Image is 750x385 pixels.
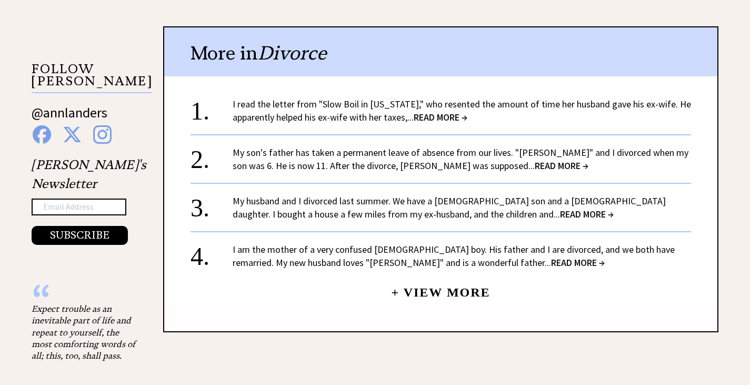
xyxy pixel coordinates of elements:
div: More in [164,27,717,76]
div: “ [32,292,137,303]
span: READ MORE → [560,208,614,220]
span: READ MORE → [414,111,467,123]
span: READ MORE → [535,160,588,172]
a: + View More [391,277,490,299]
button: SUBSCRIBE [32,226,128,245]
img: facebook%20blue.png [33,125,51,144]
input: Email Address [32,199,126,215]
span: Divorce [258,41,326,65]
a: @annlanders [32,104,107,132]
p: FOLLOW [PERSON_NAME] [32,63,152,93]
div: Expect trouble as an inevitable part of life and repeat to yourself, the most comforting words of... [32,303,137,362]
div: 3. [191,194,233,214]
div: 4. [191,243,233,262]
div: 1. [191,97,233,117]
a: I am the mother of a very confused [DEMOGRAPHIC_DATA] boy. His father and I are divorced, and we ... [233,243,675,269]
a: My husband and I divorced last summer. We have a [DEMOGRAPHIC_DATA] son and a [DEMOGRAPHIC_DATA] ... [233,195,666,220]
a: My son's father has taken a permanent leave of absence from our lives. "[PERSON_NAME]" and I divo... [233,146,688,172]
div: 2. [191,146,233,165]
div: [PERSON_NAME]'s Newsletter [32,155,146,245]
span: READ MORE → [551,256,605,269]
img: instagram%20blue.png [93,125,112,144]
img: x%20blue.png [63,125,82,144]
a: I read the letter from "Slow Boil in [US_STATE]," who resented the amount of time her husband gav... [233,98,691,123]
